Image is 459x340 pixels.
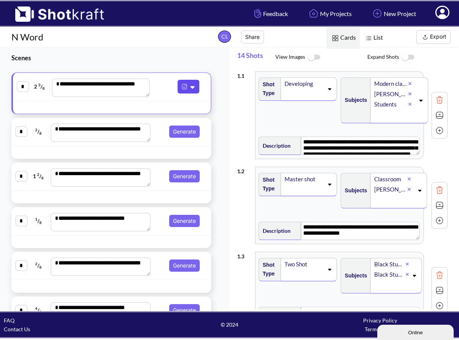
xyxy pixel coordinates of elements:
span: 8 [41,176,44,180]
span: Subjects [341,184,367,197]
img: ToggleOff Icon [399,49,416,66]
span: 8 [39,131,42,135]
span: 2 [35,261,37,266]
span: / [28,215,49,227]
span: 2 [35,127,37,132]
button: Generate [169,126,200,138]
div: Terms of Use [305,325,455,334]
span: / [28,126,49,138]
button: Share [241,31,264,44]
img: Pdf Icon [179,82,189,92]
span: / [28,259,49,272]
img: Trash Icon [434,184,445,196]
img: Export Icon [420,32,430,42]
button: Generate [169,259,200,272]
div: Black Student B [373,269,406,280]
span: 4 [35,306,37,311]
a: FAQ [4,317,15,324]
div: 1 . 3 [237,248,251,261]
span: 14 Shots [237,47,275,68]
span: Feedback [252,9,288,18]
a: New Project [365,3,422,24]
img: Add Icon [434,125,445,136]
img: Home Icon [307,7,320,20]
div: Two Shot [284,259,323,269]
span: 1 [35,217,37,221]
span: View Images [275,49,367,66]
span: 1 / [28,170,49,182]
span: / [28,304,49,316]
div: Classroom [373,174,407,184]
span: 2 [37,172,39,177]
div: Modern classroom [373,79,408,89]
span: 8 [39,309,42,314]
span: © 2024 [154,320,305,329]
div: Privacy Policy [305,316,455,325]
button: Export [416,30,451,44]
span: CL [218,31,231,43]
span: Shot Type [259,78,278,100]
img: ToggleOff Icon [305,49,322,66]
div: [PERSON_NAME] [373,184,407,195]
img: Add Icon [434,215,445,226]
div: [PERSON_NAME] [373,89,408,99]
button: Generate [169,215,200,227]
a: Contact Us [4,326,30,332]
span: 8 [39,220,42,225]
div: Master shot [284,174,323,184]
span: 8 [42,86,45,90]
a: My Projects [301,3,357,24]
span: Description [259,224,291,237]
span: Description [259,139,291,152]
img: Expand Icon [434,285,445,296]
span: Shot Type [259,259,278,280]
span: Subjects [341,94,367,106]
span: Shot Type [259,174,278,195]
button: Generate [169,304,200,316]
img: Expand Icon [434,110,445,121]
img: Card Icon [330,33,340,43]
div: Developing [284,79,323,89]
img: List Icon [364,33,373,43]
div: 1.1Shot TypeDevelopingSubjectsModern classroom[PERSON_NAME]StudentsDescription**** **** **** ****... [237,68,448,163]
span: 8 [39,265,42,269]
img: Add Icon [434,300,445,311]
div: 1 . 1 [237,68,251,80]
img: Hand Icon [252,7,263,20]
span: 2 / [29,81,50,93]
div: Black Student A [373,259,406,269]
iframe: chat widget [377,323,455,340]
img: Trash Icon [434,94,445,106]
div: 1 . 2 [237,163,251,176]
img: Add Icon [371,7,384,20]
span: 3 [38,82,40,87]
span: List [360,27,387,49]
h3: Scenes [11,53,210,62]
img: Expand Icon [434,200,445,211]
span: Cards [326,27,360,49]
div: Students [373,99,408,110]
span: Subjects [341,269,367,282]
img: Trash Icon [434,269,445,281]
button: Generate [169,170,200,182]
